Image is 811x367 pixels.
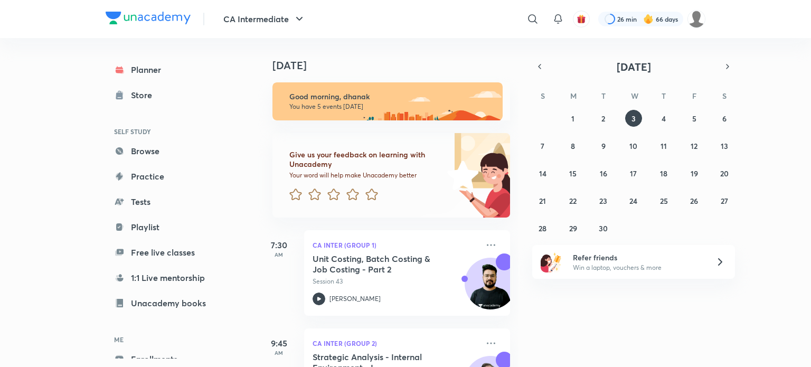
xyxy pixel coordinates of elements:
span: [DATE] [617,60,651,74]
abbr: Friday [692,91,696,101]
h6: SELF STUDY [106,123,228,140]
abbr: September 17, 2025 [630,168,637,178]
abbr: September 26, 2025 [690,196,698,206]
abbr: September 5, 2025 [692,114,696,124]
a: Planner [106,59,228,80]
button: September 21, 2025 [534,192,551,209]
button: September 25, 2025 [655,192,672,209]
p: Win a laptop, vouchers & more [573,263,703,272]
img: avatar [577,14,586,24]
h6: Give us your feedback on learning with Unacademy [289,150,444,169]
abbr: September 20, 2025 [720,168,729,178]
h5: Unit Costing, Batch Costing & Job Costing - Part 2 [313,253,444,275]
abbr: September 29, 2025 [569,223,577,233]
p: Session 43 [313,277,478,286]
p: [PERSON_NAME] [329,294,381,304]
a: Unacademy books [106,293,228,314]
button: September 1, 2025 [564,110,581,127]
button: September 9, 2025 [595,137,612,154]
button: CA Intermediate [217,8,312,30]
img: morning [272,82,503,120]
img: dhanak [687,10,705,28]
abbr: September 27, 2025 [721,196,728,206]
button: September 27, 2025 [716,192,733,209]
img: streak [643,14,654,24]
abbr: September 11, 2025 [661,141,667,151]
button: September 19, 2025 [686,165,703,182]
a: Store [106,84,228,106]
div: Store [131,89,158,101]
a: Playlist [106,217,228,238]
abbr: September 18, 2025 [660,168,667,178]
abbr: September 16, 2025 [600,168,607,178]
a: Tests [106,191,228,212]
button: September 23, 2025 [595,192,612,209]
abbr: September 24, 2025 [629,196,637,206]
img: feedback_image [411,133,510,218]
abbr: Sunday [541,91,545,101]
img: Company Logo [106,12,191,24]
abbr: September 28, 2025 [539,223,546,233]
abbr: September 13, 2025 [721,141,728,151]
button: September 28, 2025 [534,220,551,237]
button: September 30, 2025 [595,220,612,237]
abbr: September 30, 2025 [599,223,608,233]
button: September 13, 2025 [716,137,733,154]
h6: Refer friends [573,252,703,263]
a: 1:1 Live mentorship [106,267,228,288]
abbr: September 23, 2025 [599,196,607,206]
button: [DATE] [547,59,720,74]
h5: 7:30 [258,239,300,251]
abbr: September 2, 2025 [601,114,605,124]
abbr: September 4, 2025 [662,114,666,124]
p: Your word will help make Unacademy better [289,171,444,180]
button: September 7, 2025 [534,137,551,154]
button: September 4, 2025 [655,110,672,127]
abbr: Saturday [722,91,727,101]
img: referral [541,251,562,272]
a: Practice [106,166,228,187]
abbr: September 1, 2025 [571,114,574,124]
button: September 14, 2025 [534,165,551,182]
img: Avatar [465,264,516,314]
h4: [DATE] [272,59,521,72]
h6: ME [106,331,228,349]
p: AM [258,251,300,258]
abbr: Tuesday [601,91,606,101]
abbr: September 8, 2025 [571,141,575,151]
h6: Good morning, dhanak [289,92,493,101]
abbr: September 7, 2025 [541,141,544,151]
button: September 2, 2025 [595,110,612,127]
button: September 20, 2025 [716,165,733,182]
button: September 16, 2025 [595,165,612,182]
a: Company Logo [106,12,191,27]
button: September 8, 2025 [564,137,581,154]
h5: 9:45 [258,337,300,350]
button: September 5, 2025 [686,110,703,127]
abbr: September 21, 2025 [539,196,546,206]
button: September 6, 2025 [716,110,733,127]
button: September 29, 2025 [564,220,581,237]
p: You have 5 events [DATE] [289,102,493,111]
button: September 26, 2025 [686,192,703,209]
button: September 18, 2025 [655,165,672,182]
button: September 11, 2025 [655,137,672,154]
abbr: September 14, 2025 [539,168,546,178]
p: CA Inter (Group 2) [313,337,478,350]
abbr: Monday [570,91,577,101]
abbr: September 12, 2025 [691,141,697,151]
abbr: September 9, 2025 [601,141,606,151]
abbr: Wednesday [631,91,638,101]
abbr: September 15, 2025 [569,168,577,178]
abbr: September 3, 2025 [631,114,636,124]
button: September 3, 2025 [625,110,642,127]
abbr: September 6, 2025 [722,114,727,124]
a: Browse [106,140,228,162]
p: CA Inter (Group 1) [313,239,478,251]
button: September 17, 2025 [625,165,642,182]
abbr: September 22, 2025 [569,196,577,206]
abbr: September 10, 2025 [629,141,637,151]
p: AM [258,350,300,356]
a: Free live classes [106,242,228,263]
abbr: Thursday [662,91,666,101]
